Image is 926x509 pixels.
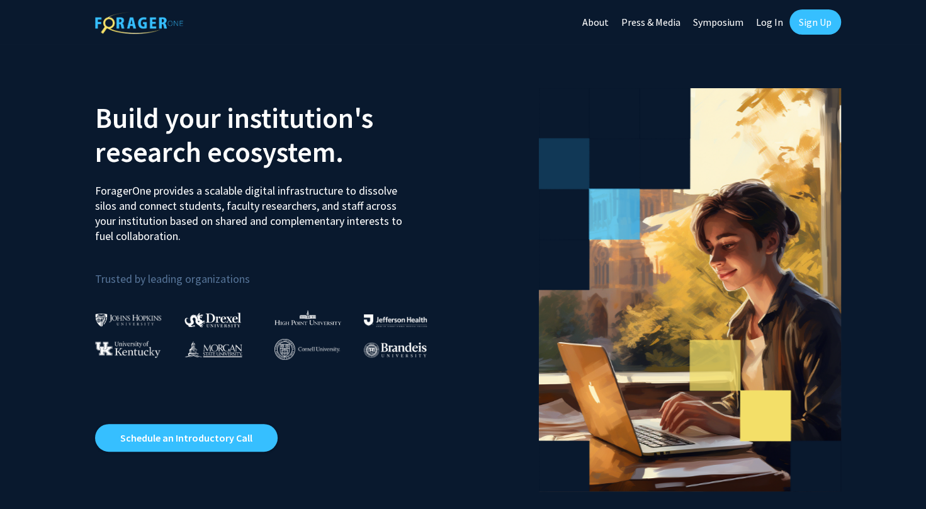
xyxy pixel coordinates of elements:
img: ForagerOne Logo [95,12,183,34]
img: Thomas Jefferson University [364,314,427,326]
img: Brandeis University [364,342,427,358]
img: High Point University [274,310,341,325]
a: Opens in a new tab [95,424,278,452]
img: Drexel University [184,312,241,327]
p: ForagerOne provides a scalable digital infrastructure to dissolve silos and connect students, fac... [95,174,411,244]
img: Cornell University [274,339,340,360]
img: Johns Hopkins University [95,313,162,326]
img: University of Kentucky [95,341,161,358]
h2: Build your institution's research ecosystem. [95,101,454,169]
a: Sign Up [789,9,841,35]
iframe: Chat [9,452,54,500]
img: Morgan State University [184,341,242,357]
p: Trusted by leading organizations [95,254,454,289]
